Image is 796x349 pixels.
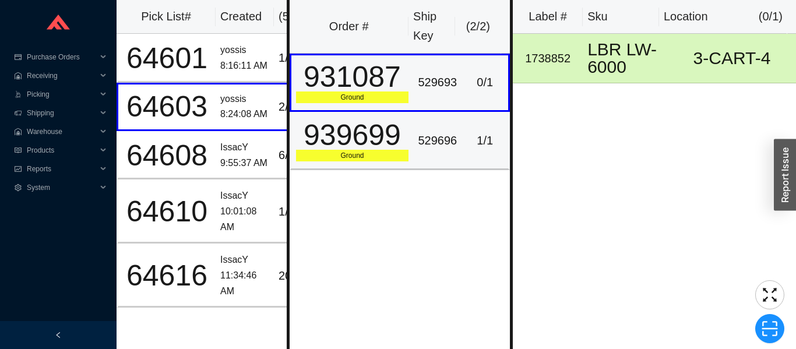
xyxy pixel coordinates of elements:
[466,73,503,92] div: 0 / 1
[759,7,783,26] div: ( 0 / 1 )
[756,320,784,337] span: scan
[123,197,211,226] div: 64610
[460,17,497,36] div: ( 2 / 2 )
[220,268,269,299] div: 11:34:46 AM
[755,314,784,343] button: scan
[672,50,791,67] div: 3-CART-4
[279,7,316,26] div: ( 5 )
[220,156,269,171] div: 9:55:37 AM
[27,104,97,122] span: Shipping
[279,202,314,221] div: 1 / 1
[296,62,409,91] div: 931087
[14,165,22,172] span: fund
[27,178,97,197] span: System
[296,91,409,103] div: Ground
[123,141,211,170] div: 64608
[220,140,269,156] div: IssacY
[517,49,578,68] div: 1738852
[466,131,503,150] div: 1 / 1
[27,48,97,66] span: Purchase Orders
[279,48,314,68] div: 1 / 45
[755,280,784,309] button: fullscreen
[27,85,97,104] span: Picking
[14,54,22,61] span: credit-card
[587,41,663,76] div: LBR LW-6000
[14,147,22,154] span: read
[279,146,314,165] div: 6 / 30
[220,204,269,235] div: 10:01:08 AM
[27,122,97,141] span: Warehouse
[418,73,457,92] div: 529693
[27,66,97,85] span: Receiving
[55,332,62,339] span: left
[664,7,708,26] div: Location
[296,150,409,161] div: Ground
[123,92,211,121] div: 64603
[279,266,314,285] div: 20 / 20
[27,141,97,160] span: Products
[296,121,409,150] div: 939699
[279,97,314,117] div: 2 / 8
[220,58,269,74] div: 8:16:11 AM
[220,107,269,122] div: 8:24:08 AM
[220,91,269,107] div: yossis
[220,43,269,58] div: yossis
[220,252,269,268] div: IssacY
[14,184,22,191] span: setting
[756,286,784,304] span: fullscreen
[418,131,457,150] div: 529696
[220,188,269,204] div: IssacY
[27,160,97,178] span: Reports
[123,44,211,73] div: 64601
[123,261,211,290] div: 64616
